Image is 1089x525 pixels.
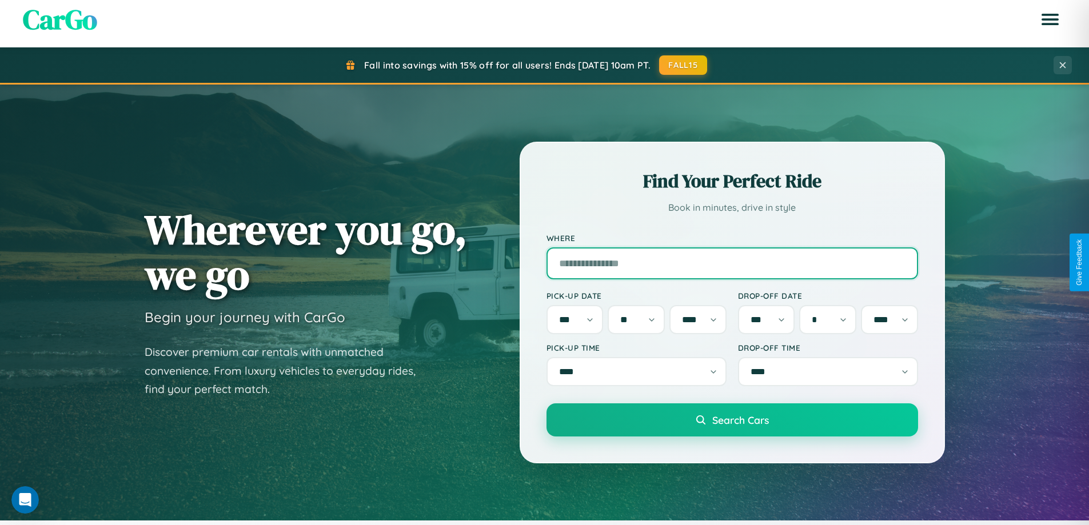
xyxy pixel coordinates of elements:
label: Drop-off Time [738,343,918,352]
h3: Begin your journey with CarGo [145,308,345,326]
label: Pick-up Date [547,291,727,300]
p: Book in minutes, drive in style [547,199,918,216]
button: FALL15 [659,55,707,75]
label: Where [547,233,918,243]
button: Search Cars [547,403,918,436]
span: CarGo [23,1,97,38]
div: Give Feedback [1075,239,1083,286]
span: Fall into savings with 15% off for all users! Ends [DATE] 10am PT. [364,59,651,71]
h2: Find Your Perfect Ride [547,169,918,194]
label: Drop-off Date [738,291,918,300]
span: Search Cars [712,414,769,426]
button: Open menu [1034,3,1066,35]
p: Discover premium car rentals with unmatched convenience. From luxury vehicles to everyday rides, ... [145,343,430,399]
label: Pick-up Time [547,343,727,352]
iframe: Intercom live chat [11,486,39,514]
h1: Wherever you go, we go [145,207,467,297]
